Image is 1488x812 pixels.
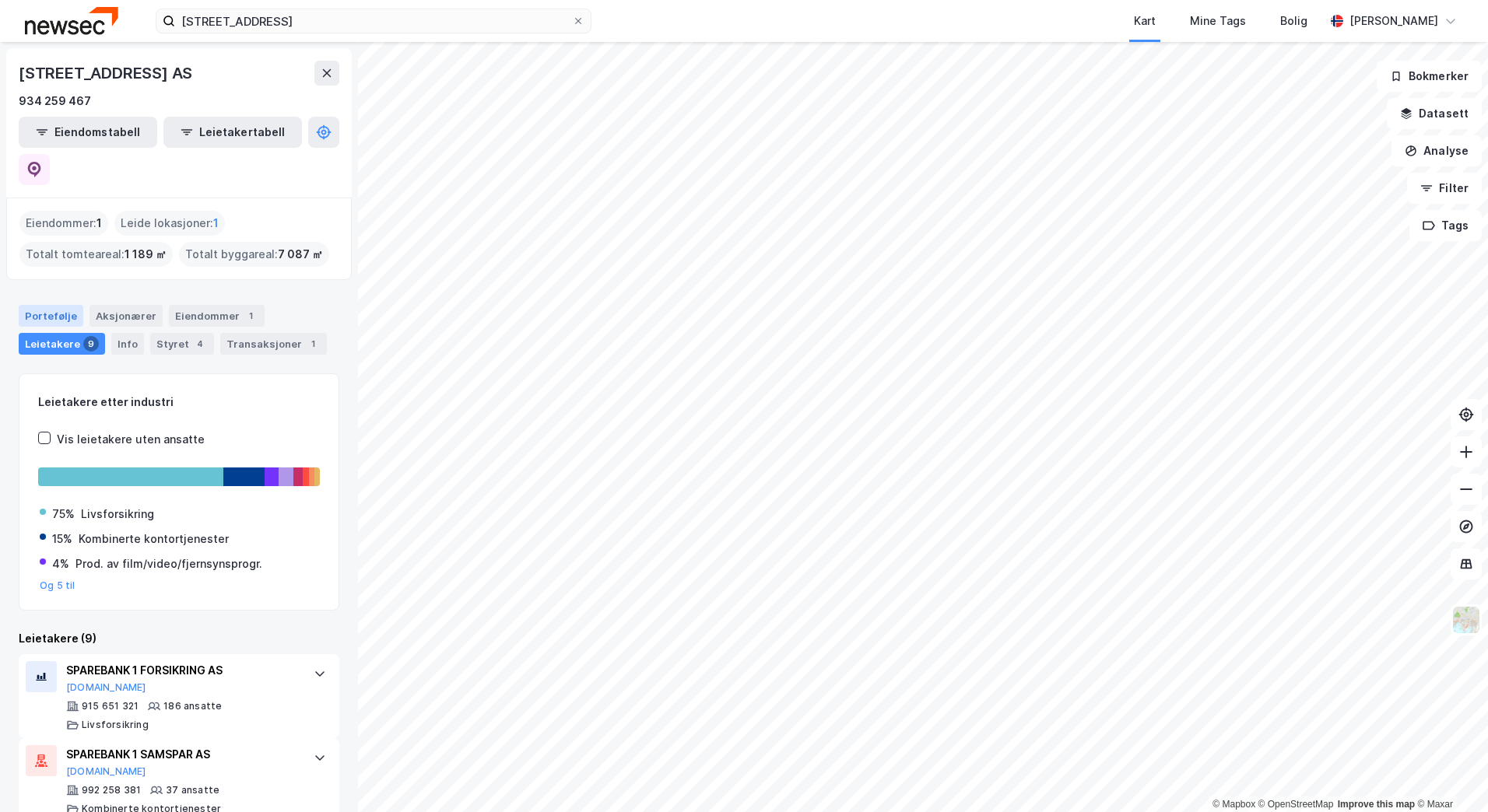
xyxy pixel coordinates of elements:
div: [STREET_ADDRESS] AS [19,61,195,86]
button: Eiendomstabell [19,117,157,148]
button: [DOMAIN_NAME] [66,765,146,778]
button: Datasett [1387,98,1482,129]
div: Styret [150,333,214,355]
div: Kontrollprogram for chat [1410,737,1488,812]
div: Aksjonærer [89,305,163,327]
span: 1 [97,214,102,233]
div: Kart [1134,12,1156,30]
div: Eiendommer : [19,211,108,236]
img: newsec-logo.f6e21ccffca1b3a03d2d.png [25,7,118,34]
div: Transaksjoner [220,333,327,355]
button: Analyse [1391,135,1482,166]
div: [PERSON_NAME] [1349,12,1438,30]
button: Filter [1407,173,1482,204]
div: 37 ansatte [166,784,219,796]
a: Mapbox [1213,799,1255,810]
div: Eiendommer [169,305,265,327]
div: Leietakere (9) [19,629,339,648]
div: 186 ansatte [163,700,222,712]
div: SPAREBANK 1 FORSIKRING AS [66,661,298,680]
div: Livsforsikring [81,505,154,523]
div: 992 258 381 [82,784,141,796]
div: Leide lokasjoner : [114,211,225,236]
span: 1 [213,214,219,233]
iframe: Chat Widget [1410,737,1488,812]
div: SPAREBANK 1 SAMSPAR AS [66,745,298,764]
img: Z [1451,605,1481,635]
div: Portefølje [19,305,83,327]
span: 7 087 ㎡ [278,245,323,264]
button: [DOMAIN_NAME] [66,681,146,694]
a: Improve this map [1338,799,1415,810]
div: Totalt tomteareal : [19,242,173,267]
div: Leietakere etter industri [38,393,320,411]
div: 915 651 321 [82,700,139,712]
div: Totalt byggareal : [179,242,329,267]
div: Vis leietakere uten ansatte [57,430,205,449]
div: 75% [52,505,75,523]
a: OpenStreetMap [1258,799,1334,810]
div: 1 [243,308,258,324]
button: Bokmerker [1377,61,1482,92]
div: 15% [52,530,72,548]
div: 4 [192,336,208,352]
div: 1 [305,336,321,352]
input: Søk på adresse, matrikkel, gårdeiere, leietakere eller personer [175,9,572,33]
div: Prod. av film/video/fjernsynsprogr. [75,555,262,573]
span: 1 189 ㎡ [125,245,167,264]
div: Info [111,333,144,355]
button: Og 5 til [40,579,75,592]
div: Bolig [1280,12,1307,30]
div: 4% [52,555,69,573]
div: Mine Tags [1190,12,1246,30]
div: 9 [83,336,99,352]
button: Leietakertabell [163,117,302,148]
div: Kombinerte kontortjenester [79,530,229,548]
div: Livsforsikring [82,719,149,731]
button: Tags [1409,210,1482,241]
div: Leietakere [19,333,105,355]
div: 934 259 467 [19,92,91,110]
